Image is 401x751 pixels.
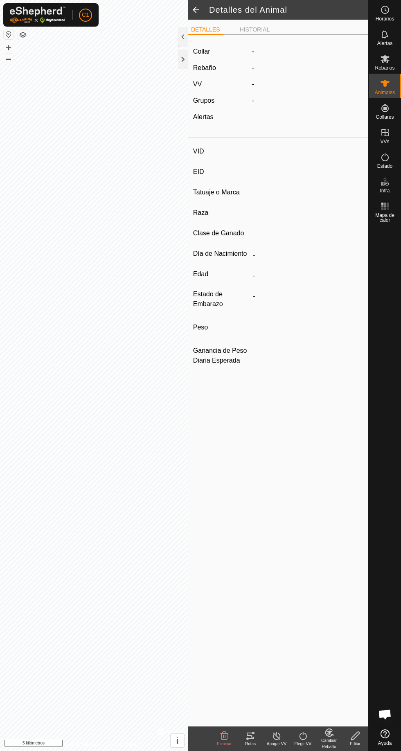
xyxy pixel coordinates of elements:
[377,41,392,46] font: Alertas
[193,64,216,71] label: Rebaño
[264,741,290,747] div: Apagar VV
[52,741,99,747] font: Política de Privacidad
[193,47,210,56] label: Collar
[193,167,250,177] label: EID
[188,25,223,35] li: DETALLES
[171,734,184,747] button: i
[342,741,368,747] div: Editar
[6,42,11,53] font: +
[237,25,273,34] li: HISTORIAL
[193,207,250,218] label: Raza
[18,30,28,40] button: Capas del Mapa
[376,16,394,22] font: Horarios
[193,289,250,309] label: Estado de Embarazo
[52,740,99,748] a: Política de Privacidad
[193,319,250,336] label: Peso
[237,741,264,747] div: Rutas
[193,81,202,88] label: VV
[375,212,394,223] font: Mapa de calor
[252,81,254,88] app-display-virtual-paddock-transition: -
[4,43,14,53] button: +
[82,11,89,18] font: C1
[375,90,395,95] font: Animales
[4,29,14,39] button: Restablecer mapa
[193,346,250,365] label: Ganancia de Peso Diaria Esperada
[109,741,136,747] font: Contáctanos
[316,737,342,750] div: Cambiar Rebaño
[193,269,250,280] label: Edad
[217,742,232,746] span: Eliminar
[373,702,397,726] div: Chat abierto
[376,114,394,120] font: Collares
[109,740,136,748] a: Contáctanos
[290,741,316,747] div: Elegir VV
[375,65,394,71] font: Rebaños
[380,139,389,144] font: VVs
[380,188,390,194] font: Infra
[4,54,14,63] button: –
[193,228,250,239] label: Clase de Ganado
[193,146,250,157] label: VID
[176,735,179,746] font: i
[252,47,254,56] label: -
[369,726,401,749] a: Ayuda
[193,248,250,259] label: Día de Nacimiento
[6,53,11,64] font: –
[209,5,368,15] h2: Detalles del Animal
[378,740,392,746] font: Ayuda
[10,7,65,23] img: Logotipo de Gallagher
[193,113,214,120] label: Alertas
[249,96,367,106] div: -
[377,163,392,169] font: Estado
[193,97,214,104] label: Grupos
[193,187,250,198] label: Tatuaje o Marca
[252,64,254,71] span: -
